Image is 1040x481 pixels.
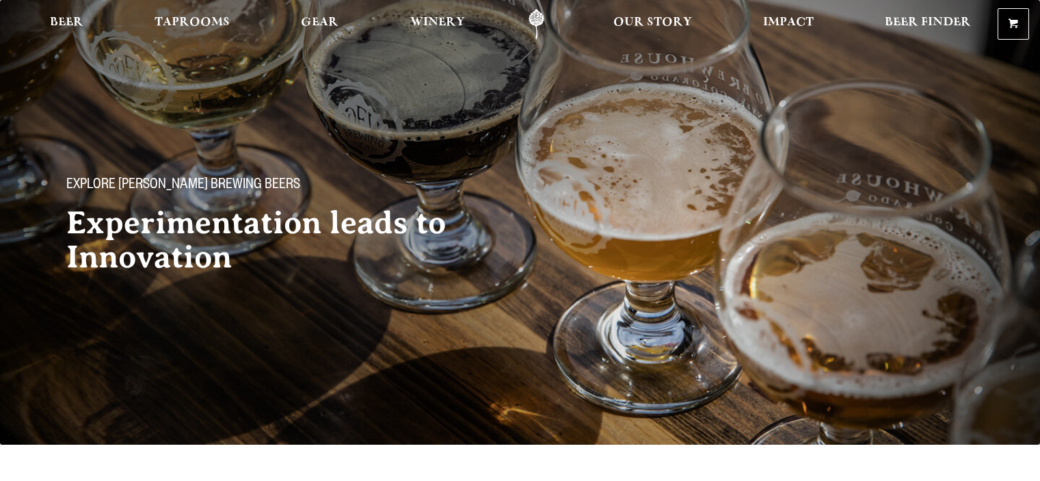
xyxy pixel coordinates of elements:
[66,206,493,274] h2: Experimentation leads to Innovation
[410,17,465,28] span: Winery
[41,9,92,40] a: Beer
[66,177,300,195] span: Explore [PERSON_NAME] Brewing Beers
[613,17,692,28] span: Our Story
[155,17,230,28] span: Taprooms
[754,9,823,40] a: Impact
[763,17,814,28] span: Impact
[885,17,971,28] span: Beer Finder
[604,9,701,40] a: Our Story
[50,17,83,28] span: Beer
[876,9,980,40] a: Beer Finder
[146,9,239,40] a: Taprooms
[292,9,347,40] a: Gear
[401,9,474,40] a: Winery
[301,17,338,28] span: Gear
[511,9,562,40] a: Odell Home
